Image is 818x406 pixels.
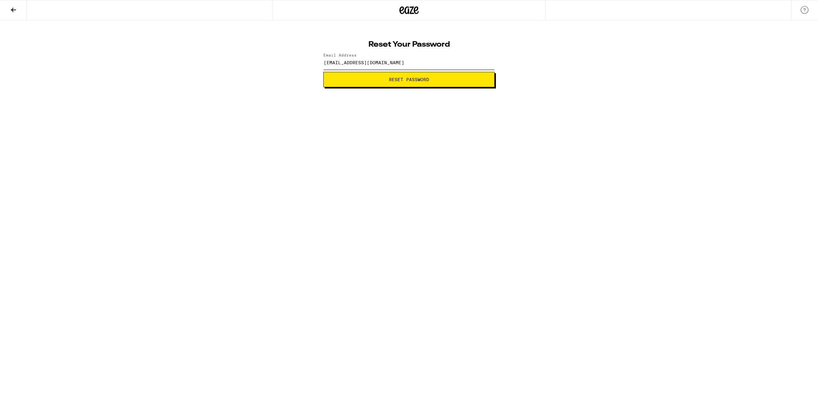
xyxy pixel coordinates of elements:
span: Reset Password [389,77,429,82]
span: Hi. Need any help? [4,4,46,10]
input: Email Address [323,55,495,70]
button: Reset Password [323,72,495,87]
h1: Reset Your Password [323,41,495,49]
label: Email Address [323,53,357,57]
